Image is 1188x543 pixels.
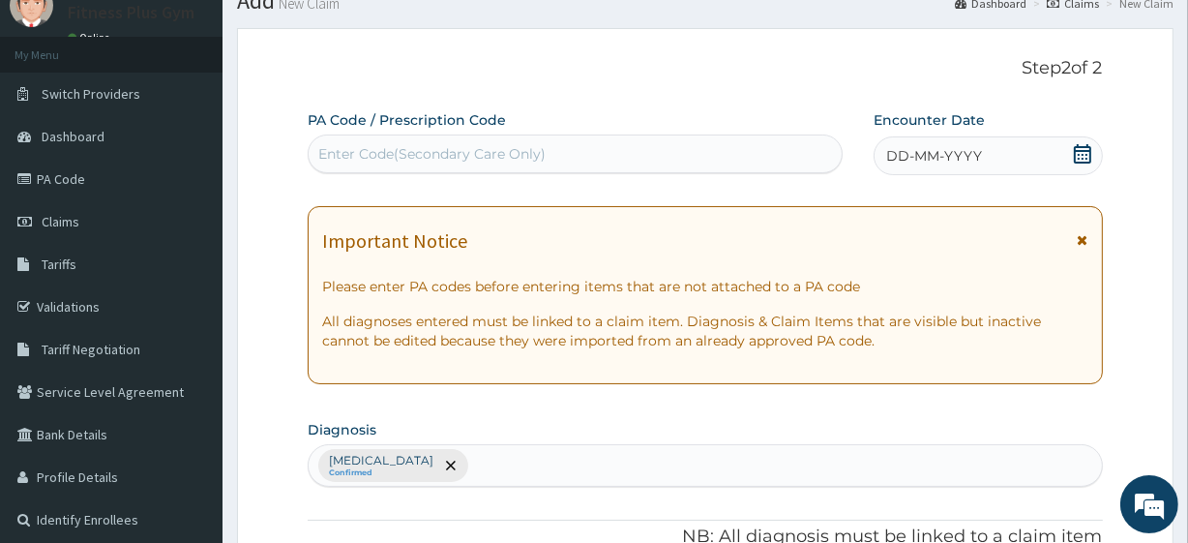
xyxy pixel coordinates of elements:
[101,108,325,134] div: Chat with us now
[322,312,1087,350] p: All diagnoses entered must be linked to a claim item. Diagnosis & Claim Items that are visible bu...
[308,110,506,130] label: PA Code / Prescription Code
[42,128,104,145] span: Dashboard
[42,341,140,358] span: Tariff Negotiation
[42,256,76,273] span: Tariffs
[68,31,114,45] a: Online
[317,10,364,56] div: Minimize live chat window
[322,230,467,252] h1: Important Notice
[112,154,267,349] span: We're online!
[874,110,985,130] label: Encounter Date
[308,420,376,439] label: Diagnosis
[42,85,140,103] span: Switch Providers
[10,348,369,416] textarea: Type your message and hit 'Enter'
[42,213,79,230] span: Claims
[886,146,982,166] span: DD-MM-YYYY
[36,97,78,145] img: d_794563401_company_1708531726252_794563401
[308,58,1102,79] p: Step 2 of 2
[318,144,546,164] div: Enter Code(Secondary Care Only)
[322,277,1087,296] p: Please enter PA codes before entering items that are not attached to a PA code
[68,4,194,21] p: Fitness Plus Gym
